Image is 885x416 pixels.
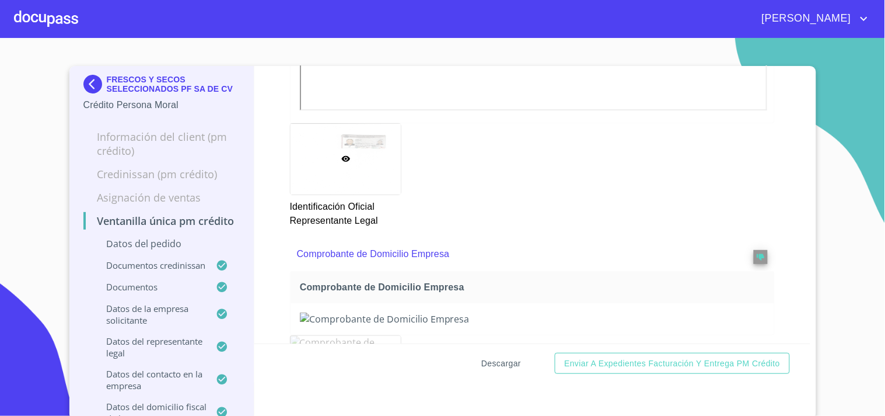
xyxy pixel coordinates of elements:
img: Comprobante de Domicilio Empresa [300,313,765,325]
p: Datos del representante legal [83,335,216,359]
p: Documentos CrediNissan [83,259,216,271]
span: Enviar a Expedientes Facturación y Entrega PM crédito [564,356,780,371]
span: [PERSON_NAME] [753,9,857,28]
p: Comprobante de Domicilio Empresa [297,247,720,261]
button: Enviar a Expedientes Facturación y Entrega PM crédito [555,353,789,375]
p: Asignación de Ventas [83,190,240,204]
span: Comprobante de Domicilio Empresa [300,281,769,293]
p: Datos del pedido [83,237,240,250]
div: FRESCOS Y SECOS SELECCIONADOS PF SA DE CV [83,75,240,98]
p: Datos de la empresa solicitante [83,303,216,326]
p: Credinissan (PM crédito) [83,167,240,181]
p: Identificación Oficial Representante Legal [290,195,401,228]
p: Datos del contacto en la empresa [83,368,216,391]
span: Descargar [481,356,521,371]
p: Información del Client (PM crédito) [83,130,240,158]
p: Ventanilla única PM crédito [83,214,240,228]
button: account of current user [753,9,871,28]
img: Docupass spot blue [83,75,107,93]
button: Descargar [477,353,526,375]
p: Crédito Persona Moral [83,98,240,112]
button: reject [754,250,768,264]
p: Documentos [83,281,216,293]
p: FRESCOS Y SECOS SELECCIONADOS PF SA DE CV [107,75,240,93]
